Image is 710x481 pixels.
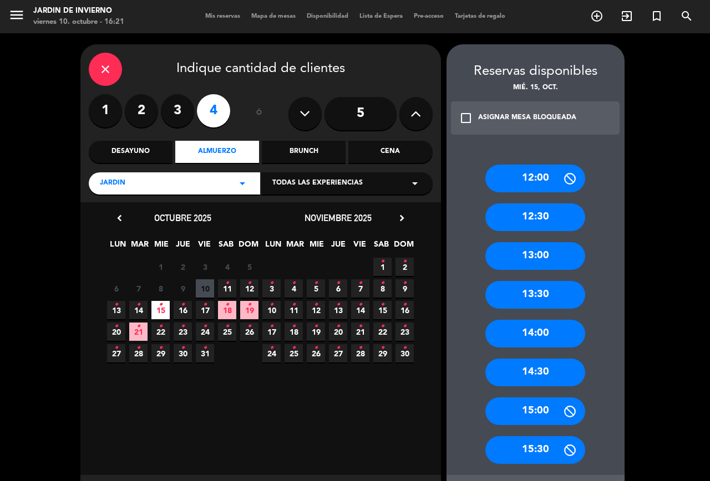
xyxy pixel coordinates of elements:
[225,318,229,335] i: •
[129,301,148,319] span: 14
[305,212,372,223] span: noviembre 2025
[262,279,281,298] span: 3
[109,238,127,256] span: LUN
[152,238,170,256] span: MIE
[151,258,170,276] span: 1
[100,178,125,189] span: JARDIN
[107,301,125,319] span: 13
[196,258,214,276] span: 3
[351,344,369,362] span: 28
[408,177,422,190] i: arrow_drop_down
[161,94,194,127] label: 3
[358,296,362,314] i: •
[307,344,325,362] span: 26
[403,253,407,270] i: •
[307,301,325,319] span: 12
[247,296,251,314] i: •
[174,323,192,341] span: 23
[151,301,170,319] span: 15
[485,320,585,347] div: 14:00
[196,323,214,341] span: 24
[680,9,693,23] i: search
[354,13,408,19] span: Lista de Espera
[329,238,347,256] span: JUE
[395,323,414,341] span: 23
[270,274,273,292] i: •
[395,301,414,319] span: 16
[485,281,585,309] div: 13:30
[114,339,118,357] i: •
[264,238,282,256] span: LUN
[329,344,347,362] span: 27
[195,238,214,256] span: VIE
[217,238,235,256] span: SAB
[358,318,362,335] i: •
[381,253,384,270] i: •
[272,178,363,189] span: Todas las experiencias
[196,344,214,362] span: 31
[485,242,585,270] div: 13:00
[174,301,192,319] span: 16
[381,339,384,357] i: •
[225,274,229,292] i: •
[449,13,511,19] span: Tarjetas de regalo
[247,318,251,335] i: •
[478,112,576,124] div: ASIGNAR MESA BLOQUEADA
[218,301,236,319] span: 18
[196,279,214,298] span: 10
[33,17,124,28] div: viernes 10. octubre - 16:21
[381,274,384,292] i: •
[373,301,392,319] span: 15
[447,61,625,83] div: Reservas disponibles
[329,323,347,341] span: 20
[107,279,125,298] span: 6
[395,344,414,362] span: 30
[114,212,125,224] i: chevron_left
[403,296,407,314] i: •
[307,238,326,256] span: MIE
[351,323,369,341] span: 21
[307,323,325,341] span: 19
[485,359,585,386] div: 14:30
[314,339,318,357] i: •
[196,301,214,319] span: 17
[33,6,124,17] div: JARDIN DE INVIERNO
[301,13,354,19] span: Disponibilidad
[247,274,251,292] i: •
[459,111,473,125] i: check_box_outline_blank
[239,238,257,256] span: DOM
[620,9,633,23] i: exit_to_app
[240,258,258,276] span: 5
[89,53,433,86] div: Indique cantidad de clientes
[408,13,449,19] span: Pre-acceso
[307,279,325,298] span: 5
[351,238,369,256] span: VIE
[114,318,118,335] i: •
[336,296,340,314] i: •
[203,318,207,335] i: •
[136,339,140,357] i: •
[395,279,414,298] span: 9
[270,318,273,335] i: •
[225,296,229,314] i: •
[329,279,347,298] span: 6
[395,258,414,276] span: 2
[174,279,192,298] span: 9
[203,339,207,357] i: •
[107,323,125,341] span: 20
[159,296,163,314] i: •
[241,94,277,133] div: ó
[181,296,185,314] i: •
[262,323,281,341] span: 17
[129,279,148,298] span: 7
[197,94,230,127] label: 4
[372,238,390,256] span: SAB
[348,141,432,163] div: Cena
[262,141,346,163] div: Brunch
[292,318,296,335] i: •
[246,13,301,19] span: Mapa de mesas
[89,141,173,163] div: Desayuno
[129,344,148,362] span: 28
[159,339,163,357] i: •
[336,339,340,357] i: •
